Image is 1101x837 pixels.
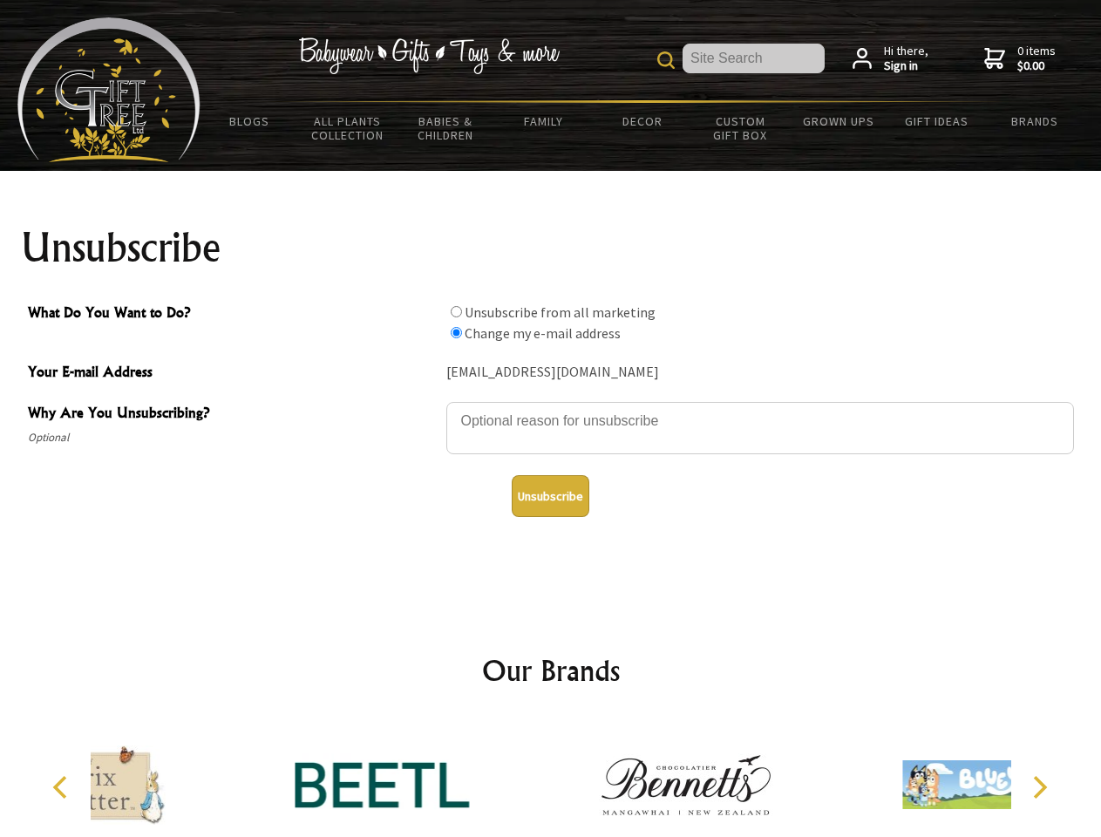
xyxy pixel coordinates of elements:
[200,103,299,139] a: BLOGS
[884,44,928,74] span: Hi there,
[446,359,1074,386] div: [EMAIL_ADDRESS][DOMAIN_NAME]
[853,44,928,74] a: Hi there,Sign in
[451,306,462,317] input: What Do You Want to Do?
[397,103,495,153] a: Babies & Children
[451,327,462,338] input: What Do You Want to Do?
[299,103,398,153] a: All Plants Collection
[887,103,986,139] a: Gift Ideas
[465,303,656,321] label: Unsubscribe from all marketing
[21,227,1081,269] h1: Unsubscribe
[17,17,200,162] img: Babyware - Gifts - Toys and more...
[28,402,438,427] span: Why Are You Unsubscribing?
[465,324,621,342] label: Change my e-mail address
[35,650,1067,691] h2: Our Brands
[984,44,1056,74] a: 0 items$0.00
[1017,43,1056,74] span: 0 items
[495,103,594,139] a: Family
[691,103,790,153] a: Custom Gift Box
[44,768,82,806] button: Previous
[1020,768,1058,806] button: Next
[28,302,438,327] span: What Do You Want to Do?
[657,51,675,69] img: product search
[593,103,691,139] a: Decor
[446,402,1074,454] textarea: Why Are You Unsubscribing?
[884,58,928,74] strong: Sign in
[683,44,825,73] input: Site Search
[986,103,1084,139] a: Brands
[28,427,438,448] span: Optional
[28,361,438,386] span: Your E-mail Address
[1017,58,1056,74] strong: $0.00
[298,37,560,74] img: Babywear - Gifts - Toys & more
[789,103,887,139] a: Grown Ups
[512,475,589,517] button: Unsubscribe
